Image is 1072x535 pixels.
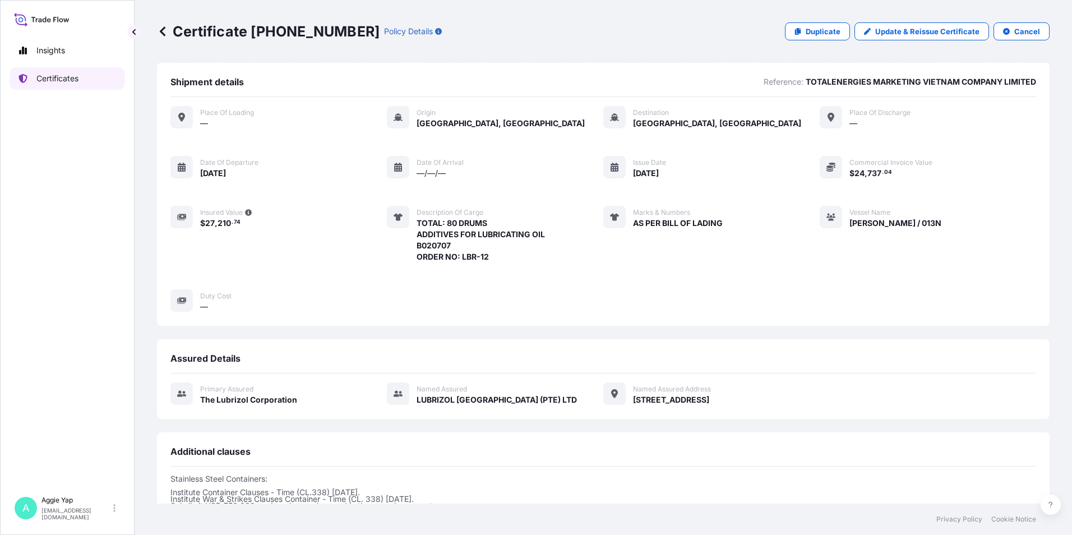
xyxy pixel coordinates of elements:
span: Insured Value [200,208,243,217]
span: . [232,220,233,224]
span: Commercial Invoice Value [849,158,932,167]
span: Primary assured [200,385,253,394]
span: [GEOGRAPHIC_DATA], [GEOGRAPHIC_DATA] [417,118,585,129]
p: Duplicate [806,26,840,37]
span: 04 [884,170,892,174]
span: LUBRIZOL [GEOGRAPHIC_DATA] (PTE) LTD [417,394,577,405]
span: [PERSON_NAME] / 013N [849,218,941,229]
span: The Lubrizol Corporation [200,394,297,405]
span: Date of arrival [417,158,464,167]
a: Privacy Policy [936,515,982,524]
p: Reference: [764,76,803,87]
span: Place of discharge [849,108,911,117]
button: Cancel [994,22,1050,40]
p: Update & Reissue Certificate [875,26,979,37]
a: Certificates [10,67,125,90]
span: Origin [417,108,436,117]
span: Date of departure [200,158,258,167]
a: Update & Reissue Certificate [854,22,989,40]
span: . [882,170,884,174]
span: —/—/— [417,168,446,179]
span: 27 [205,219,215,227]
span: Named Assured Address [633,385,711,394]
span: A [22,502,29,514]
span: 210 [218,219,231,227]
span: Duty Cost [200,292,232,301]
span: Additional clauses [170,446,251,457]
span: 74 [234,220,241,224]
span: Vessel Name [849,208,890,217]
span: [DATE] [633,168,659,179]
p: [EMAIL_ADDRESS][DOMAIN_NAME] [41,507,111,520]
span: Destination [633,108,669,117]
p: Insights [36,45,65,56]
span: Description of cargo [417,208,483,217]
p: Policy Details [384,26,433,37]
span: Place of Loading [200,108,254,117]
a: Duplicate [785,22,850,40]
span: Shipment details [170,76,244,87]
span: [GEOGRAPHIC_DATA], [GEOGRAPHIC_DATA] [633,118,801,129]
span: Issue Date [633,158,666,167]
p: Cancel [1014,26,1040,37]
span: — [200,118,208,129]
span: Named Assured [417,385,467,394]
p: Aggie Yap [41,496,111,505]
span: [STREET_ADDRESS] [633,394,709,405]
span: — [200,301,208,312]
p: Stainless Steel Containers: Institute Container Clauses - Time (CL.338) [DATE]. Institute War & S... [170,476,1036,509]
span: Assured Details [170,353,241,364]
span: , [865,169,867,177]
span: $ [849,169,854,177]
span: AS PER BILL OF LADING [633,218,723,229]
p: TOTALENERGIES MARKETING VIETNAM COMPANY LIMITED [806,76,1036,87]
span: Marks & Numbers [633,208,690,217]
span: , [215,219,218,227]
span: [DATE] [200,168,226,179]
p: Certificates [36,73,78,84]
span: — [849,118,857,129]
a: Cookie Notice [991,515,1036,524]
span: 737 [867,169,881,177]
p: Certificate [PHONE_NUMBER] [157,22,380,40]
a: Insights [10,39,125,62]
span: 24 [854,169,865,177]
span: $ [200,219,205,227]
span: TOTAL: 80 DRUMS ADDITIVES FOR LUBRICATING OIL B020707 ORDER NO: LBR-12 [417,218,545,262]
